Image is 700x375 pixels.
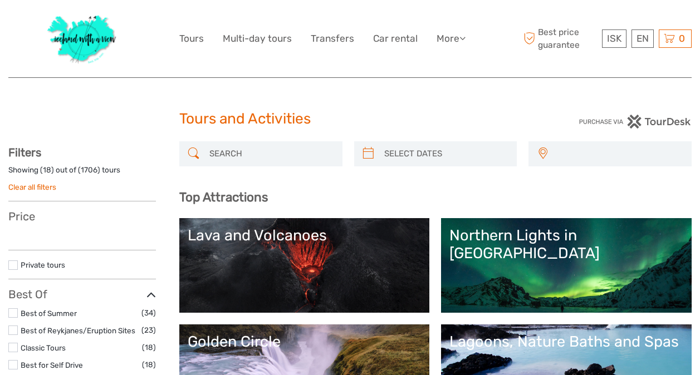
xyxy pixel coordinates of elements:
a: Transfers [311,31,354,47]
a: Private tours [21,260,65,269]
span: (18) [142,341,156,354]
input: SEARCH [205,144,337,164]
a: Multi-day tours [223,31,292,47]
div: Golden Circle [188,333,422,351]
a: More [437,31,466,47]
span: Best price guarantee [521,26,599,51]
h3: Best Of [8,288,156,301]
a: Car rental [373,31,418,47]
h1: Tours and Activities [179,110,521,128]
h3: Price [8,210,156,223]
div: Showing ( ) out of ( ) tours [8,165,156,182]
a: Best of Reykjanes/Eruption Sites [21,326,135,335]
a: Clear all filters [8,182,56,191]
label: 18 [43,165,51,175]
div: EN [632,29,654,48]
span: (23) [141,324,156,337]
div: Northern Lights in [GEOGRAPHIC_DATA] [449,226,683,263]
input: SELECT DATES [380,144,512,164]
a: Best of Summer [21,309,77,318]
a: Northern Lights in [GEOGRAPHIC_DATA] [449,226,683,304]
b: Top Attractions [179,190,268,205]
a: Lava and Volcanoes [188,226,422,304]
span: 0 [677,33,687,44]
img: PurchaseViaTourDesk.png [579,115,692,129]
div: Lava and Volcanoes [188,226,422,244]
a: Tours [179,31,204,47]
span: (34) [141,307,156,319]
div: Lagoons, Nature Baths and Spas [449,333,683,351]
span: (18) [142,358,156,371]
a: Best for Self Drive [21,361,83,369]
span: ISK [607,33,621,44]
label: 1706 [81,165,97,175]
strong: Filters [8,146,41,159]
img: 1077-ca632067-b948-436b-9c7a-efe9894e108b_logo_big.jpg [42,8,123,69]
a: Classic Tours [21,343,66,352]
